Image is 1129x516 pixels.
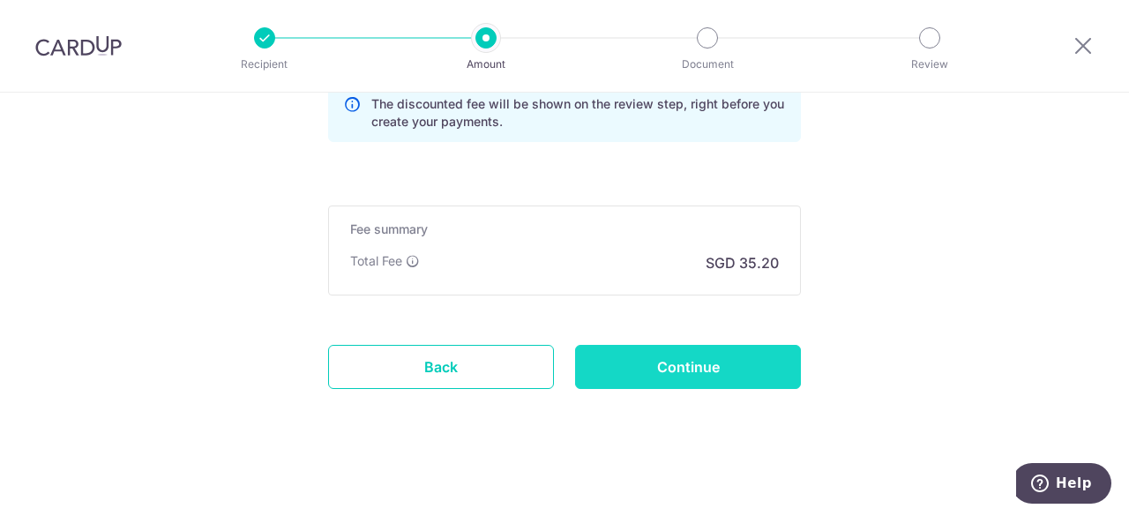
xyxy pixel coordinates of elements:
p: Total Fee [350,252,402,270]
p: Recipient [199,56,330,73]
img: CardUp [35,35,122,56]
a: Back [328,345,554,389]
p: Review [864,56,995,73]
p: Amount [421,56,551,73]
p: Document [642,56,773,73]
h5: Fee summary [350,221,779,238]
p: The discounted fee will be shown on the review step, right before you create your payments. [371,95,786,131]
iframe: Opens a widget where you can find more information [1016,463,1111,507]
input: Continue [575,345,801,389]
p: SGD 35.20 [706,252,779,273]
